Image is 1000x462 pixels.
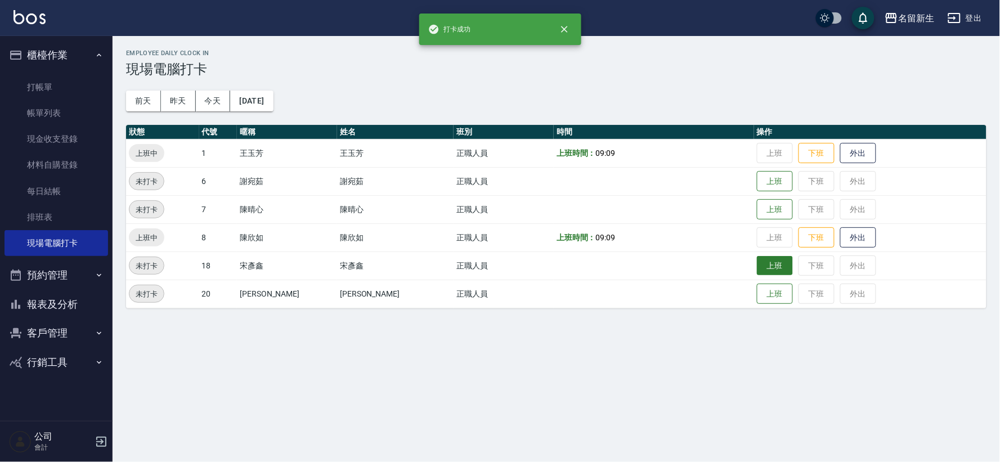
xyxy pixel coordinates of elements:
[5,74,108,100] a: 打帳單
[943,8,986,29] button: 登出
[454,125,554,140] th: 班別
[337,139,454,167] td: 王玉芳
[840,227,876,248] button: 外出
[454,139,554,167] td: 正職人員
[757,256,793,276] button: 上班
[199,252,237,280] td: 18
[596,233,616,242] span: 09:09
[129,288,164,300] span: 未打卡
[196,91,231,111] button: 今天
[5,261,108,290] button: 預約管理
[337,223,454,252] td: 陳欣如
[5,348,108,377] button: 行銷工具
[454,195,554,223] td: 正職人員
[557,233,596,242] b: 上班時間：
[5,41,108,70] button: 櫃檯作業
[199,223,237,252] td: 8
[337,280,454,308] td: [PERSON_NAME]
[898,11,934,25] div: 名留新生
[852,7,875,29] button: save
[161,91,196,111] button: 昨天
[34,431,92,442] h5: 公司
[880,7,939,30] button: 名留新生
[554,125,754,140] th: 時間
[5,152,108,178] a: 材料自購登錄
[552,17,577,42] button: close
[596,149,616,158] span: 09:09
[5,290,108,319] button: 報表及分析
[237,125,337,140] th: 暱稱
[454,223,554,252] td: 正職人員
[337,167,454,195] td: 謝宛茹
[129,232,164,244] span: 上班中
[428,24,471,35] span: 打卡成功
[34,442,92,452] p: 會計
[129,260,164,272] span: 未打卡
[5,204,108,230] a: 排班表
[337,125,454,140] th: 姓名
[757,284,793,304] button: 上班
[840,143,876,164] button: 外出
[5,126,108,152] a: 現金收支登錄
[454,167,554,195] td: 正職人員
[126,91,161,111] button: 前天
[557,149,596,158] b: 上班時間：
[237,139,337,167] td: 王玉芳
[9,430,32,453] img: Person
[126,50,986,57] h2: Employee Daily Clock In
[799,227,835,248] button: 下班
[237,195,337,223] td: 陳晴心
[129,147,164,159] span: 上班中
[129,204,164,216] span: 未打卡
[337,252,454,280] td: 宋彥鑫
[237,167,337,195] td: 謝宛茹
[237,280,337,308] td: [PERSON_NAME]
[757,199,793,220] button: 上班
[199,280,237,308] td: 20
[5,100,108,126] a: 帳單列表
[126,125,199,140] th: 狀態
[799,143,835,164] button: 下班
[199,125,237,140] th: 代號
[337,195,454,223] td: 陳晴心
[129,176,164,187] span: 未打卡
[237,252,337,280] td: 宋彥鑫
[454,280,554,308] td: 正職人員
[14,10,46,24] img: Logo
[126,61,986,77] h3: 現場電腦打卡
[5,319,108,348] button: 客戶管理
[230,91,273,111] button: [DATE]
[5,178,108,204] a: 每日結帳
[199,195,237,223] td: 7
[199,139,237,167] td: 1
[454,252,554,280] td: 正職人員
[237,223,337,252] td: 陳欣如
[757,171,793,192] button: 上班
[5,230,108,256] a: 現場電腦打卡
[754,125,986,140] th: 操作
[199,167,237,195] td: 6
